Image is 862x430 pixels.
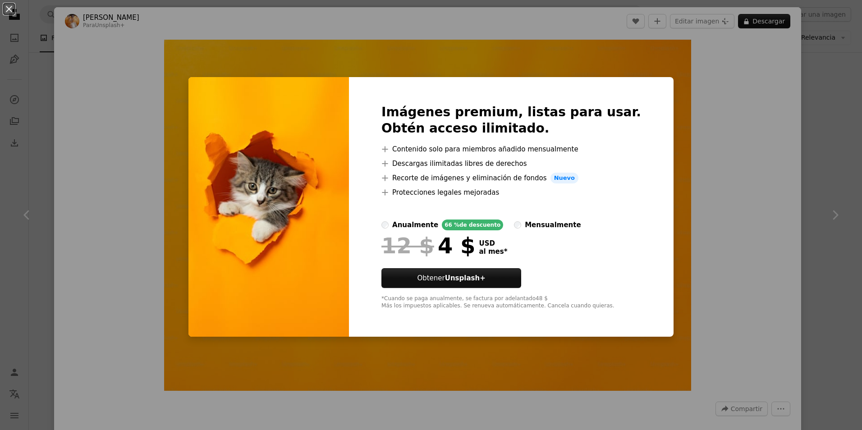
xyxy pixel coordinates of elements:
[479,247,507,256] span: al mes *
[381,221,389,229] input: anualmente66 %de descuento
[381,268,521,288] button: ObtenerUnsplash+
[381,234,434,257] span: 12 $
[188,77,349,337] img: premium_photo-1707353401897-da9ba223f807
[381,158,641,169] li: Descargas ilimitadas libres de derechos
[550,173,578,183] span: Nuevo
[381,234,475,257] div: 4 $
[381,187,641,198] li: Protecciones legales mejoradas
[381,295,641,310] div: *Cuando se paga anualmente, se factura por adelantado 48 $ Más los impuestos aplicables. Se renue...
[381,144,641,155] li: Contenido solo para miembros añadido mensualmente
[381,104,641,137] h2: Imágenes premium, listas para usar. Obtén acceso ilimitado.
[442,220,503,230] div: 66 % de descuento
[525,220,581,230] div: mensualmente
[381,173,641,183] li: Recorte de imágenes y eliminación de fondos
[479,239,507,247] span: USD
[445,274,486,282] strong: Unsplash+
[392,220,438,230] div: anualmente
[514,221,521,229] input: mensualmente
